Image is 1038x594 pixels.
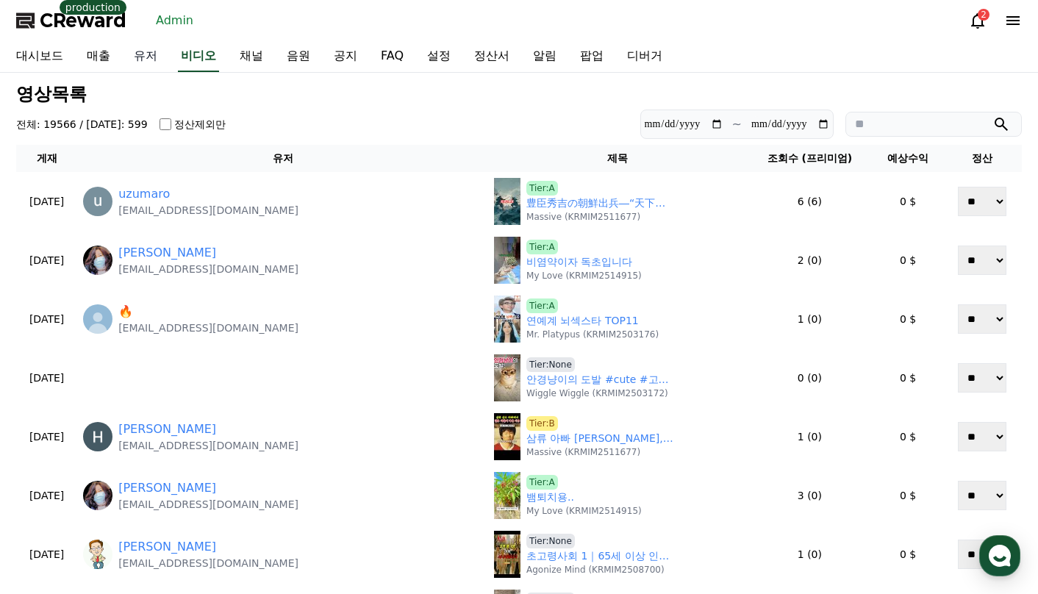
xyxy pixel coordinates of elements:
td: [DATE] [16,525,77,584]
a: 디버거 [615,41,674,72]
td: 0 $ [873,466,943,525]
a: 대화 [97,466,190,503]
h4: 전체: 19566 / [DATE]: 599 [16,117,148,132]
a: Tier:None [526,534,575,548]
p: Massive (KRMIM2511677) [526,446,640,458]
a: 유저 [122,41,169,72]
a: 2 [969,12,987,29]
a: 연예계 뇌섹스타 TOP11 [526,313,639,329]
span: 설정 [227,488,245,500]
a: 비염약이자 독초입니다 [526,254,632,270]
a: CReward [16,9,126,32]
td: 0 $ [873,172,943,231]
p: ~ [732,115,742,133]
a: 매출 [75,41,122,72]
td: 2 (0) [746,231,873,290]
a: [PERSON_NAME] [118,244,216,262]
a: 설정 [415,41,462,72]
a: 음원 [275,41,322,72]
td: 1 (0) [746,525,873,584]
a: Tier:B [526,416,558,431]
p: Mr. Platypus (KRMIM2503176) [526,329,659,340]
td: 0 (0) [746,348,873,407]
td: 0 $ [873,525,943,584]
p: Agonize Mind (KRMIM2508700) [526,564,665,576]
th: 제목 [488,145,746,172]
td: [DATE] [16,290,77,348]
img: undefined [494,178,520,225]
a: Tier:A [526,240,558,254]
a: 알림 [521,41,568,72]
span: Tier:A [526,298,558,313]
a: 🔥 [118,303,133,321]
th: 유저 [77,145,488,172]
p: My Love (KRMIM2514915) [526,505,642,517]
img: http://k.kakaocdn.net/dn/Sp6tK/btsL46eUEGy/H5DiV6Tq98BhJRcY8zWEQ0/img_640x640.jpg [83,540,112,569]
img: http://img1.kakaocdn.net/thumb/R640x640.q70/?fname=http://t1.kakaocdn.net/account_images/default_... [83,304,112,334]
a: 공지 [322,41,369,72]
p: My Love (KRMIM2514915) [526,270,642,282]
a: FAQ [369,41,415,72]
p: [EMAIL_ADDRESS][DOMAIN_NAME] [118,262,298,276]
a: 정산서 [462,41,521,72]
span: 대화 [135,489,152,501]
p: Massive (KRMIM2511677) [526,211,640,223]
img: https://lh3.googleusercontent.com/a/ACg8ocKpYrWs-6D5EAlTQVUH6-VU2mjwxINMOCQNDREHLZQvMfwMWQ=s96-c [83,187,112,216]
a: 삼류 아빠 [PERSON_NAME], 일류 아들 [PERSON_NAME] [526,431,673,446]
td: 0 $ [873,231,943,290]
td: 6 (6) [746,172,873,231]
span: CReward [40,9,126,32]
a: 팝업 [568,41,615,72]
td: 0 $ [873,407,943,466]
img: https://lh3.googleusercontent.com/a/ACg8ocJiDPTP6yIoZhNyQs64S98yOx2qR4_OQTD2r8_wQ3eZZUR1oRI=s96-c [83,422,112,451]
a: uzumaro [118,185,170,203]
td: 3 (0) [746,466,873,525]
th: 조회수 (프리미엄) [746,145,873,172]
p: [EMAIL_ADDRESS][DOMAIN_NAME] [118,497,298,512]
a: 뱀퇴치용.. [526,490,574,505]
td: [DATE] [16,172,77,231]
img: undefined [494,237,520,284]
div: 2 [978,9,989,21]
td: 0 $ [873,348,943,407]
p: [EMAIL_ADDRESS][DOMAIN_NAME] [118,203,298,218]
p: [EMAIL_ADDRESS][DOMAIN_NAME] [118,321,298,335]
a: Tier:A [526,475,558,490]
p: [EMAIL_ADDRESS][DOMAIN_NAME] [118,556,298,570]
a: 초고령사회 1｜65세 이상 인구 1,051만 명! 통계청이 발표한 ‘초고령사회’ 진입 [526,548,673,564]
th: 정산 [942,145,1022,172]
a: 안경냥이의 도발 #cute #고양이 #고양이일상 #cat #냥춘기 #재미영상 [526,372,673,387]
a: Admin [150,9,199,32]
a: [PERSON_NAME] [118,479,216,497]
a: [PERSON_NAME] [118,421,216,438]
a: 홈 [4,466,97,503]
img: https://lh3.googleusercontent.com/a/ACg8ocKnv1NWQircvbsJneQgKdejGQ0tT9FKiREZo5o7a2TSCho0nZAX=s96-c [83,481,112,510]
td: [DATE] [16,407,77,466]
img: 안경냥이의 도발 #cute #고양이 #고양이일상 #cat #냥춘기 #재미영상 [494,354,520,401]
td: [DATE] [16,466,77,525]
a: 豊臣秀吉の朝鮮出兵―“天下人”を狂わせた野望 [526,196,673,211]
img: 초고령사회 1｜65세 이상 인구 1,051만 명! 통계청이 발표한 ‘초고령사회’ 진입 [494,531,520,578]
td: [DATE] [16,348,77,407]
a: 대시보드 [4,41,75,72]
span: 홈 [46,488,55,500]
h3: 영상목록 [16,85,1022,104]
a: Tier:A [526,181,558,196]
img: https://lh3.googleusercontent.com/a/ACg8ocKnv1NWQircvbsJneQgKdejGQ0tT9FKiREZo5o7a2TSCho0nZAX=s96-c [83,246,112,275]
td: 1 (0) [746,407,873,466]
td: 0 $ [873,290,943,348]
a: [PERSON_NAME] [118,538,216,556]
td: 1 (0) [746,290,873,348]
a: Tier:None [526,357,575,372]
img: 삼류 아빠 손웅정, 일류 아들 손흥민 [494,413,520,460]
img: 연예계 뇌섹스타 TOP11 [494,296,520,343]
p: [EMAIL_ADDRESS][DOMAIN_NAME] [118,438,298,453]
a: 비디오 [178,41,219,72]
p: Wiggle Wiggle (KRMIM2503172) [526,387,668,399]
a: 설정 [190,466,282,503]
